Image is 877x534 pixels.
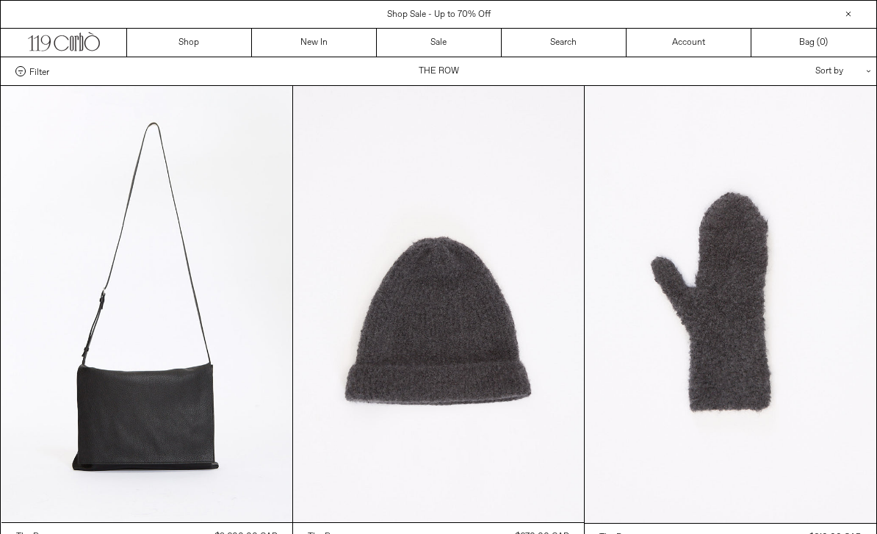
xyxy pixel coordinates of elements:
span: Filter [29,66,49,76]
a: Shop [127,29,252,57]
a: Shop Sale - Up to 70% Off [387,9,491,21]
a: New In [252,29,377,57]
span: 0 [820,37,825,48]
a: Search [502,29,627,57]
span: ) [820,36,828,49]
a: Bag () [751,29,876,57]
a: Sale [377,29,502,57]
img: The Row Nan Messenger Bag [1,86,292,522]
img: The Row Ladislas Mittens in faded black [585,86,876,523]
a: Account [627,29,751,57]
div: Sort by [729,57,862,85]
img: The Row Leomir Beanie in faded black [293,86,584,522]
